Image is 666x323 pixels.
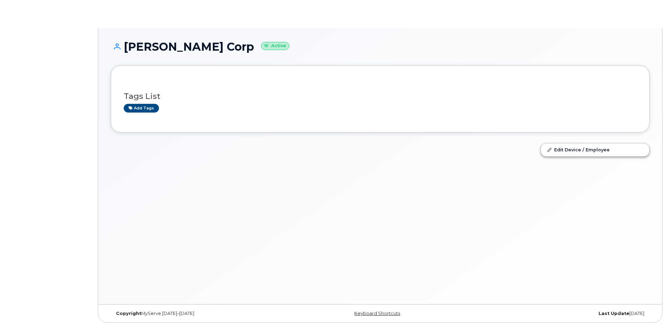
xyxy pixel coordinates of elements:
a: Keyboard Shortcuts [354,311,400,316]
div: [DATE] [470,311,650,316]
a: Edit Device / Employee [541,143,649,156]
strong: Last Update [599,311,629,316]
strong: Copyright [116,311,141,316]
h3: Tags List [124,92,637,101]
a: Add tags [124,104,159,113]
small: Active [261,42,289,50]
div: MyServe [DATE]–[DATE] [111,311,290,316]
h1: [PERSON_NAME] Corp [111,41,650,53]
